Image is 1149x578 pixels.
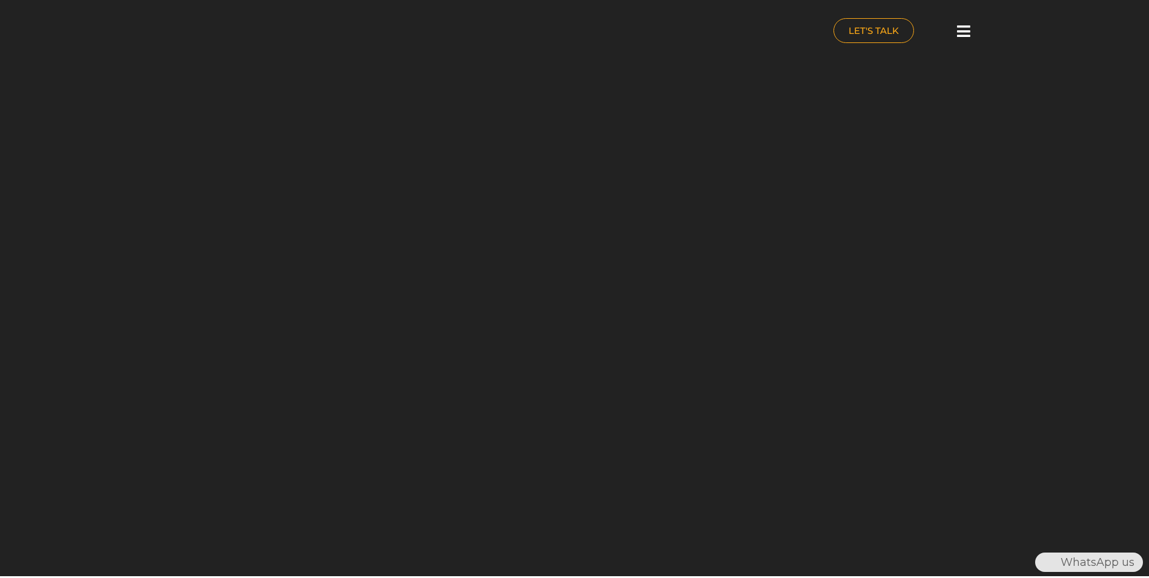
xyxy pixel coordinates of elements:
[1036,553,1056,572] img: WhatsApp
[833,18,914,43] a: LET'S TALK
[1035,556,1143,569] a: WhatsAppWhatsApp us
[145,6,569,59] a: nuance-qatar_logo
[145,6,247,59] img: nuance-qatar_logo
[849,26,899,35] span: LET'S TALK
[1035,553,1143,572] div: WhatsApp us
